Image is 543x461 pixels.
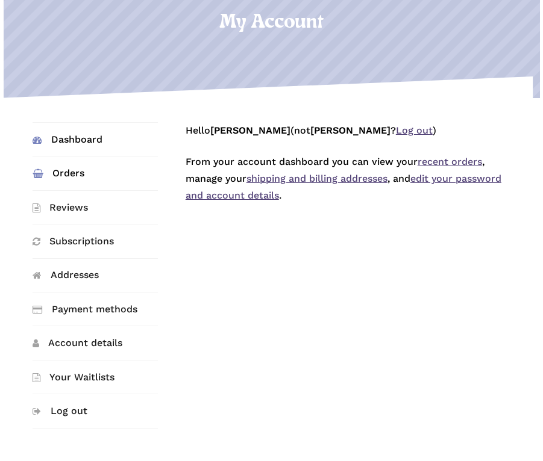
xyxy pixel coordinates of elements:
[33,123,158,156] a: Dashboard
[186,153,510,218] p: From your account dashboard you can view your , manage your , and .
[33,122,176,447] nav: Account pages
[33,292,158,326] a: Payment methods
[33,360,158,394] a: Your Waitlists
[33,394,158,427] a: Log out
[396,125,433,136] a: Log out
[33,224,158,258] a: Subscriptions
[33,326,158,359] a: Account details
[186,122,510,153] p: Hello (not ? )
[33,156,158,190] a: Orders
[246,173,388,184] a: shipping and billing addresses
[210,125,290,136] strong: [PERSON_NAME]
[418,156,482,167] a: recent orders
[310,125,391,136] strong: [PERSON_NAME]
[33,191,158,224] a: Reviews
[33,259,158,292] a: Addresses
